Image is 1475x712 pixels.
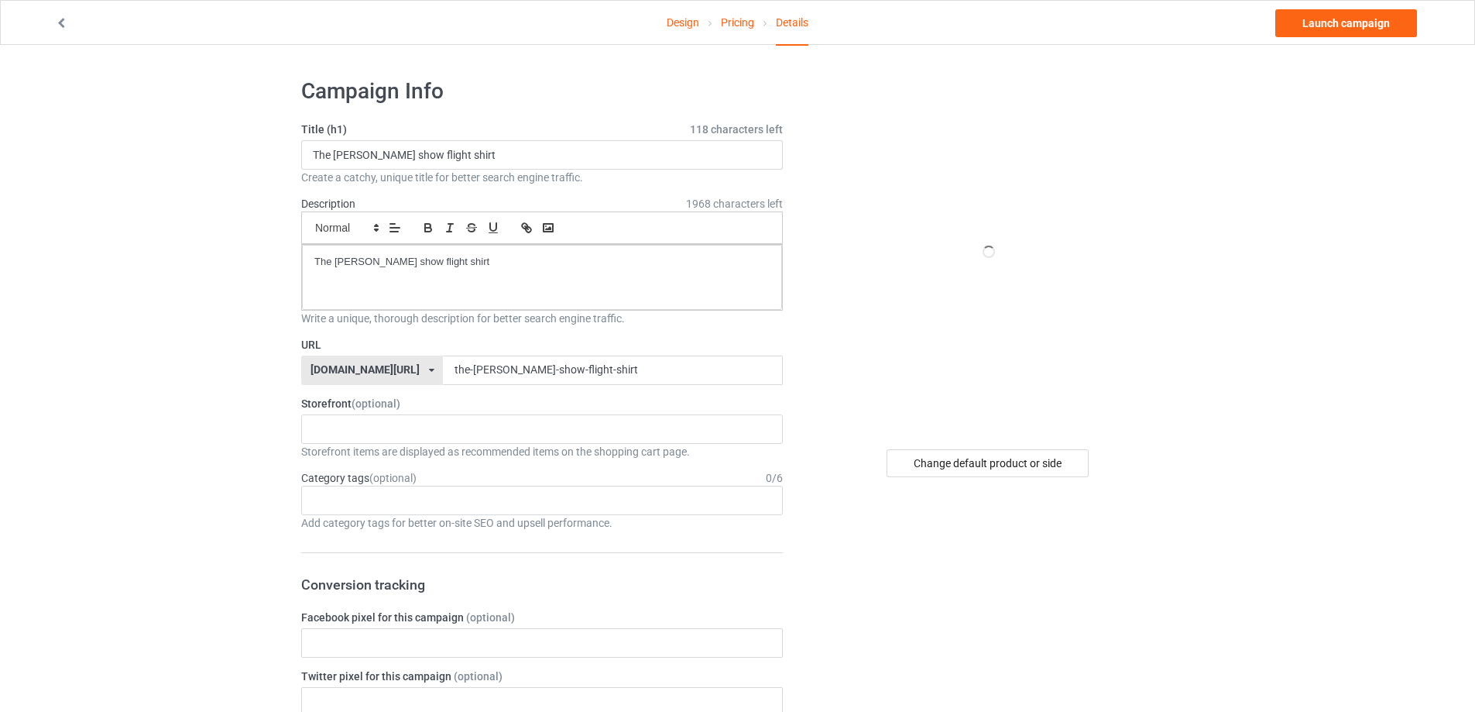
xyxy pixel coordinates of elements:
[766,470,783,486] div: 0 / 6
[301,198,355,210] label: Description
[301,444,783,459] div: Storefront items are displayed as recommended items on the shopping cart page.
[686,196,783,212] span: 1968 characters left
[301,77,783,105] h1: Campaign Info
[887,449,1089,477] div: Change default product or side
[369,472,417,484] span: (optional)
[301,337,783,353] label: URL
[301,311,783,326] div: Write a unique, thorough description for better search engine traffic.
[301,576,783,593] h3: Conversion tracking
[352,397,400,410] span: (optional)
[310,364,420,375] div: [DOMAIN_NAME][URL]
[667,1,699,44] a: Design
[301,122,783,137] label: Title (h1)
[690,122,783,137] span: 118 characters left
[301,470,417,486] label: Category tags
[301,170,783,185] div: Create a catchy, unique title for better search engine traffic.
[1275,9,1417,37] a: Launch campaign
[301,515,783,531] div: Add category tags for better on-site SEO and upsell performance.
[776,1,808,46] div: Details
[314,255,770,270] p: The [PERSON_NAME] show flight shirt
[721,1,754,44] a: Pricing
[466,611,515,624] span: (optional)
[301,610,783,625] label: Facebook pixel for this campaign
[454,670,503,683] span: (optional)
[301,396,783,411] label: Storefront
[301,669,783,684] label: Twitter pixel for this campaign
